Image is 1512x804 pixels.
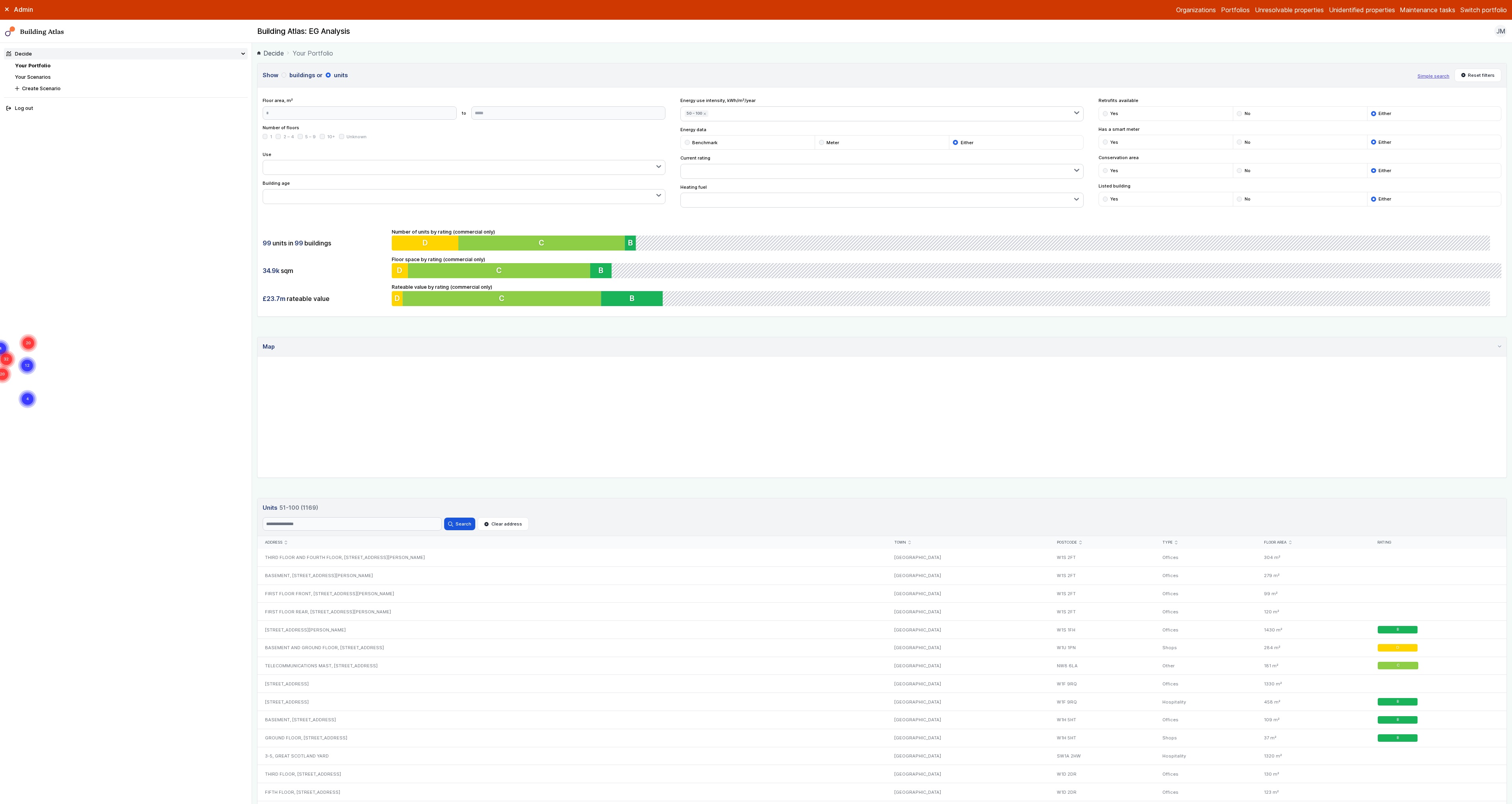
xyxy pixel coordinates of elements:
div: Floor area, m² [263,97,665,119]
span: 2 – 4 [283,134,294,140]
div: [GEOGRAPHIC_DATA] [886,549,1049,566]
button: Simple search [1417,73,1449,79]
div: 99 m² [1256,585,1368,603]
div: Offices [1155,549,1256,566]
div: 304 m² [1256,549,1368,566]
div: [GEOGRAPHIC_DATA] [886,675,1049,693]
div: sqm [263,263,387,278]
div: [GEOGRAPHIC_DATA] [886,693,1049,711]
span: Has a smart meter [1099,126,1501,132]
div: 279 m² [1256,566,1368,585]
button: B [603,291,665,306]
div: Offices [1155,711,1256,729]
button: D [392,263,408,278]
div: 458 m² [1256,693,1368,711]
div: W1H 5HT [1049,711,1155,729]
div: Decide [6,50,32,58]
div: [GEOGRAPHIC_DATA] [886,585,1049,603]
summary: Decide [4,48,248,59]
div: Building age [263,180,665,204]
div: 1320 m² [1256,747,1368,765]
button: JM [1494,25,1507,37]
span: 10+ [327,134,335,140]
button: Switch portfolio [1460,5,1507,15]
div: W1S 1FH [1049,621,1155,639]
div: Number of floors [263,124,665,146]
button: Log out [4,103,248,114]
div: W1S 2FT [1049,603,1155,621]
div: W1D 2DR [1049,783,1155,801]
span: Retrofits available [1099,97,1501,104]
span: C [541,238,546,247]
div: Rateable value by rating (commercial only) [392,283,1501,306]
div: Rating [1377,540,1499,545]
div: Offices [1155,621,1256,639]
h3: Units [263,503,1502,512]
div: Other [1155,657,1256,675]
div: 123 m² [1256,783,1368,801]
div: Offices [1155,675,1256,693]
div: Number of units by rating (commercial only) [392,228,1501,251]
span: B [632,293,637,303]
div: Heating fuel [680,184,1083,208]
div: 181 m² [1256,657,1368,675]
div: Offices [1155,585,1256,603]
div: Address [265,540,879,545]
div: [GEOGRAPHIC_DATA] [886,711,1049,729]
span: B [1397,627,1399,632]
span: Listed building [1099,183,1501,189]
summary: Map [258,337,1506,357]
a: Decide [257,48,284,58]
div: [GEOGRAPHIC_DATA] [886,639,1049,657]
span: £23.7m [263,294,285,303]
div: W1D 2DR [1049,765,1155,783]
div: [GEOGRAPHIC_DATA] [886,621,1049,639]
button: C [408,263,590,278]
div: W1U 1PN [1049,639,1155,657]
div: Offices [1155,765,1256,783]
button: D [392,291,403,306]
a: Your Portfolio [15,63,50,69]
a: Maintenance tasks [1400,5,1455,15]
span: 1 [270,134,272,140]
div: 1330 m² [1256,675,1368,693]
div: [GEOGRAPHIC_DATA] [886,657,1049,675]
div: Hospitality [1155,747,1256,765]
div: 37 m² [1256,729,1368,747]
div: THIRD FLOOR, [STREET_ADDRESS] [258,765,887,783]
span: B [1397,699,1399,704]
div: Shops [1155,639,1256,657]
form: to [263,106,665,120]
button: C [403,291,603,306]
div: [GEOGRAPHIC_DATA] [886,765,1049,783]
span: C [1397,663,1399,668]
img: main-0bbd2752.svg [5,26,15,37]
div: 3-5, GREAT SCOTLAND YARD [258,747,887,765]
div: Floor area [1264,540,1361,545]
span: Conservation area [1099,154,1501,161]
span: 99 [295,239,303,247]
div: Offices [1155,603,1256,621]
div: W1S 2FT [1049,549,1155,566]
span: B [1397,717,1399,722]
div: W1S 2FT [1049,585,1155,603]
div: [STREET_ADDRESS] [258,693,887,711]
button: Reset filters [1455,69,1502,82]
div: FIRST FLOOR FRONT, [STREET_ADDRESS][PERSON_NAME] [258,585,887,603]
div: Current rating [680,155,1083,179]
div: GROUND FLOOR, [STREET_ADDRESS] [258,729,887,747]
div: THIRD FLOOR AND FOURTH FLOOR, [STREET_ADDRESS][PERSON_NAME] [258,549,887,566]
button: D [392,236,459,251]
span: B [1397,735,1399,741]
div: [GEOGRAPHIC_DATA] [886,603,1049,621]
div: FIRST FLOOR REAR, [STREET_ADDRESS][PERSON_NAME] [258,603,887,621]
div: 130 m² [1256,765,1368,783]
div: Floor space by rating (commercial only) [392,256,1501,279]
button: 50 – 100 [685,110,708,117]
div: Type [1162,540,1249,545]
span: Unknown [346,134,367,140]
span: Your Portfolio [293,48,333,58]
div: units in buildings [263,236,387,251]
span: D [395,293,400,303]
div: 109 m² [1256,711,1368,729]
